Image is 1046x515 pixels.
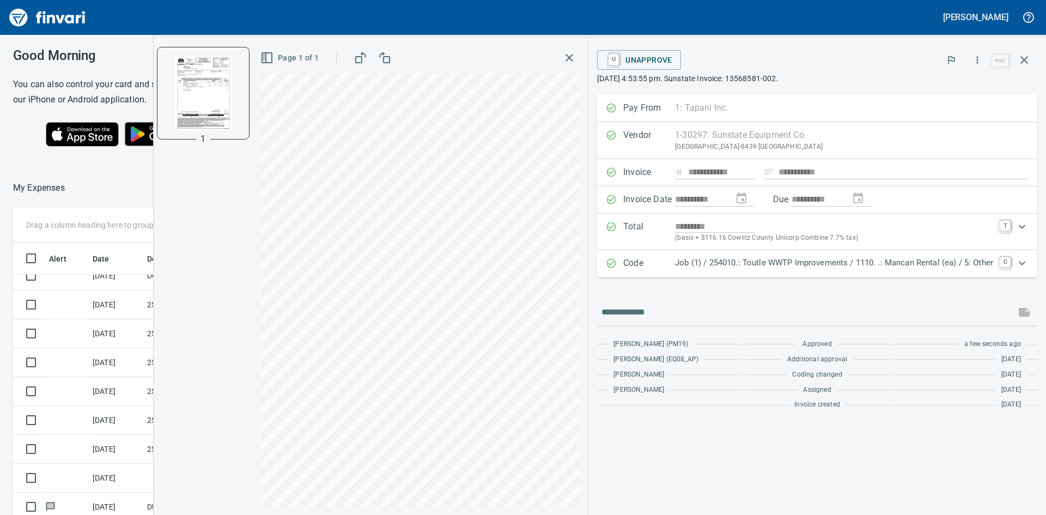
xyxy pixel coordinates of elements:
[200,132,205,146] p: 1
[13,77,245,107] h6: You can also control your card and submit expenses from our iPhone or Android application.
[623,257,675,271] p: Code
[88,435,143,464] td: [DATE]
[1000,257,1011,268] a: C
[143,319,241,348] td: 252007
[606,51,672,69] span: Unapprove
[88,406,143,435] td: [DATE]
[88,377,143,406] td: [DATE]
[88,290,143,319] td: [DATE]
[88,348,143,377] td: [DATE]
[166,56,240,130] img: Page 1
[7,4,88,31] img: Finvari
[13,48,245,63] h3: Good Morning
[143,290,241,319] td: 252007.1000
[143,348,241,377] td: 252007
[26,220,186,231] p: Drag a column heading here to group the table
[1001,369,1021,380] span: [DATE]
[803,385,831,396] span: Assigned
[623,220,675,244] p: Total
[609,53,619,65] a: U
[792,369,842,380] span: Coding changed
[597,250,1037,277] div: Expand
[943,11,1008,23] h5: [PERSON_NAME]
[93,252,110,265] span: Date
[597,50,681,70] button: UUnapprove
[597,214,1037,250] div: Expand
[1000,220,1011,231] a: T
[263,51,319,65] span: Page 1 of 1
[49,252,66,265] span: Alert
[675,257,993,269] p: Job (1) / 254010.: Toutle WWTP Improvements / 1110. .: Mancan Rental (ea) / 5: Other
[940,9,1011,26] button: [PERSON_NAME]
[965,48,989,72] button: More
[1011,299,1037,325] span: This records your message into the invoice and notifies anyone mentioned
[46,122,119,147] img: Download on the App Store
[143,262,241,290] td: DUMP
[802,339,831,350] span: Approved
[613,369,664,380] span: [PERSON_NAME]
[88,319,143,348] td: [DATE]
[49,252,81,265] span: Alert
[147,252,188,265] span: Description
[13,181,65,195] nav: breadcrumb
[939,48,963,72] button: Flag
[119,116,212,152] img: Get it on Google Play
[143,435,241,464] td: 252007
[258,48,323,68] button: Page 1 of 1
[13,181,65,195] p: My Expenses
[613,339,688,350] span: [PERSON_NAME] (PM19)
[964,339,1021,350] span: a few seconds ago
[143,406,241,435] td: 252007
[787,354,847,365] span: Additional approval
[1001,399,1021,410] span: [DATE]
[1001,385,1021,396] span: [DATE]
[147,252,202,265] span: Description
[613,354,698,365] span: [PERSON_NAME] (EQ08_AP)
[143,377,241,406] td: 252007
[1001,354,1021,365] span: [DATE]
[93,252,124,265] span: Date
[675,233,993,244] p: (basis + $116.16 Cowlitz County Unicorp Combine 7.7% tax)
[45,503,56,510] span: Has messages
[613,385,664,396] span: [PERSON_NAME]
[88,464,143,493] td: [DATE]
[989,47,1037,73] span: Close invoice
[992,54,1008,66] a: esc
[794,399,840,410] span: Invoice created
[88,262,143,290] td: [DATE]
[597,73,1037,84] p: [DATE] 4:53:55 pm. Sunstate Invoice: 13568581-002.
